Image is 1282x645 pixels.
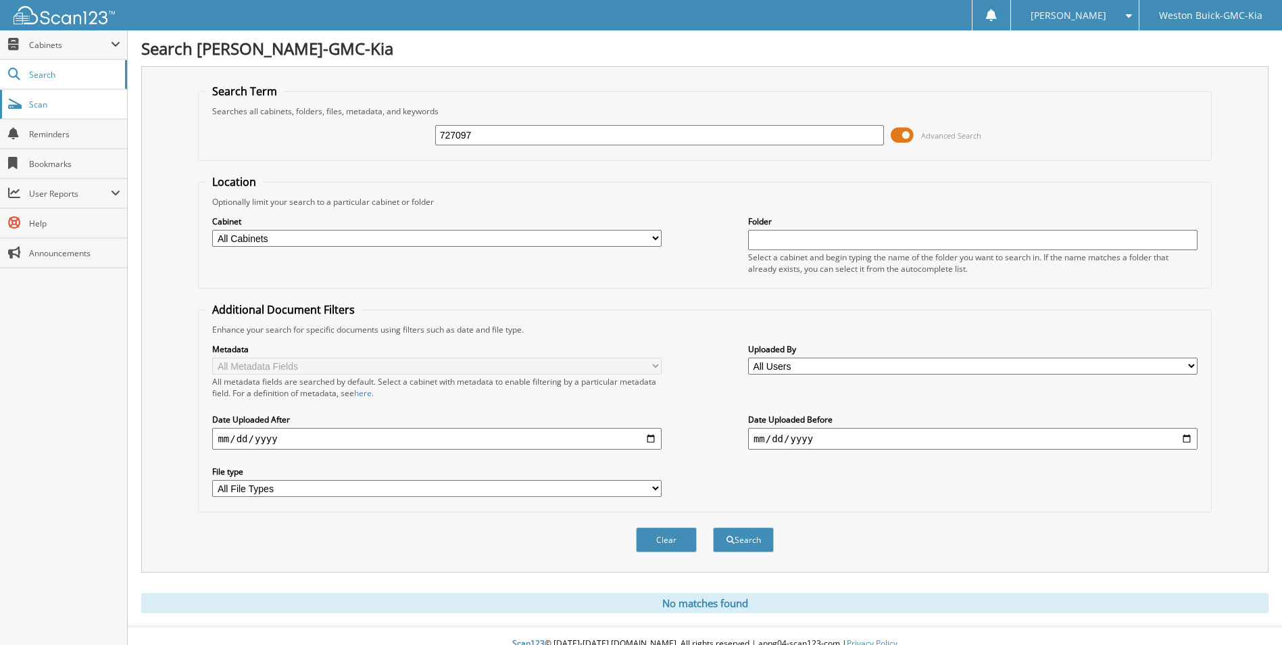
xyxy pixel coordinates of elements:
[205,324,1204,335] div: Enhance your search for specific documents using filters such as date and file type.
[212,466,662,477] label: File type
[748,343,1198,355] label: Uploaded By
[921,130,981,141] span: Advanced Search
[1214,580,1282,645] iframe: Chat Widget
[29,128,120,140] span: Reminders
[205,84,284,99] legend: Search Term
[14,6,115,24] img: scan123-logo-white.svg
[212,428,662,450] input: start
[636,527,697,552] button: Clear
[29,247,120,259] span: Announcements
[748,428,1198,450] input: end
[29,99,120,110] span: Scan
[29,69,118,80] span: Search
[205,196,1204,208] div: Optionally limit your search to a particular cabinet or folder
[141,593,1268,613] div: No matches found
[1031,11,1106,20] span: [PERSON_NAME]
[29,188,111,199] span: User Reports
[205,302,362,317] legend: Additional Document Filters
[205,105,1204,117] div: Searches all cabinets, folders, files, metadata, and keywords
[29,158,120,170] span: Bookmarks
[713,527,774,552] button: Search
[29,218,120,229] span: Help
[212,343,662,355] label: Metadata
[748,216,1198,227] label: Folder
[748,252,1198,274] div: Select a cabinet and begin typing the name of the folder you want to search in. If the name match...
[212,414,662,425] label: Date Uploaded After
[212,216,662,227] label: Cabinet
[354,387,372,399] a: here
[1159,11,1262,20] span: Weston Buick-GMC-Kia
[212,376,662,399] div: All metadata fields are searched by default. Select a cabinet with metadata to enable filtering b...
[748,414,1198,425] label: Date Uploaded Before
[29,39,111,51] span: Cabinets
[205,174,263,189] legend: Location
[141,37,1268,59] h1: Search [PERSON_NAME]-GMC-Kia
